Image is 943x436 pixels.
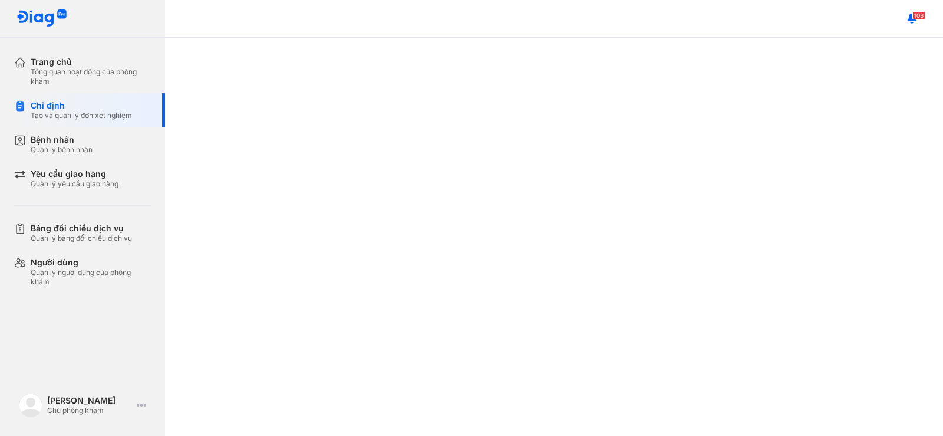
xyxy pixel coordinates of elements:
[31,268,151,287] div: Quản lý người dùng của phòng khám
[912,11,925,19] span: 103
[31,257,151,268] div: Người dùng
[31,67,151,86] div: Tổng quan hoạt động của phòng khám
[31,135,93,145] div: Bệnh nhân
[31,169,118,179] div: Yêu cầu giao hàng
[31,179,118,189] div: Quản lý yêu cầu giao hàng
[31,57,151,67] div: Trang chủ
[31,100,132,111] div: Chỉ định
[31,223,132,234] div: Bảng đối chiếu dịch vụ
[47,406,132,415] div: Chủ phòng khám
[31,145,93,155] div: Quản lý bệnh nhân
[47,395,132,406] div: [PERSON_NAME]
[31,234,132,243] div: Quản lý bảng đối chiếu dịch vụ
[19,394,42,417] img: logo
[17,9,67,28] img: logo
[31,111,132,120] div: Tạo và quản lý đơn xét nghiệm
